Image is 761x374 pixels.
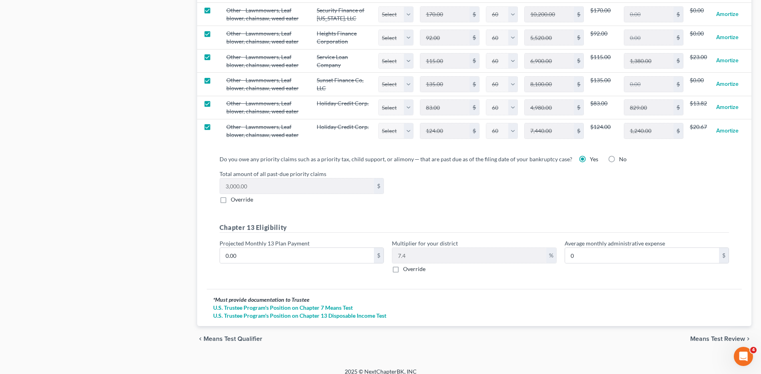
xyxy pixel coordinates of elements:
[420,100,469,115] input: 0.00
[220,239,310,247] label: Projected Monthly 13 Plan Payment
[690,73,710,96] td: $0.00
[310,49,378,72] td: Service Loan Company
[469,100,479,115] div: $
[469,53,479,69] div: $
[690,3,710,26] td: $0.00
[469,7,479,22] div: $
[525,30,574,45] input: 0.00
[469,123,479,139] div: $
[690,26,710,49] td: $0.00
[719,248,729,263] div: $
[220,96,311,119] td: Other - Lawnmowers, Leaf blower, chainsaw, weed eater
[624,100,673,115] input: 0.00
[197,336,262,342] button: chevron_left Means Test Qualifier
[525,123,574,139] input: 0.00
[525,53,574,69] input: 0.00
[624,7,673,22] input: 0.00
[574,77,583,92] div: $
[619,156,627,162] span: No
[220,223,729,233] h5: Chapter 13 Eligibility
[690,336,751,342] button: Means Test Review chevron_right
[574,7,583,22] div: $
[220,73,311,96] td: Other - Lawnmowers, Leaf blower, chainsaw, weed eater
[216,170,733,178] label: Total amount of all past-due priority claims
[716,53,739,69] button: Amortize
[590,26,617,49] td: $92.00
[220,3,311,26] td: Other - Lawnmowers, Leaf blower, chainsaw, weed eater
[310,96,378,119] td: Holiday Credit Corp.
[420,7,469,22] input: 0.00
[310,3,378,26] td: Security Finance of [US_STATE], LLC
[220,248,374,263] input: 0.00
[690,336,745,342] span: Means Test Review
[734,347,753,366] iframe: Intercom live chat
[590,49,617,72] td: $115.00
[469,77,479,92] div: $
[716,123,739,139] button: Amortize
[590,119,617,142] td: $124.00
[624,53,673,69] input: 0.00
[469,30,479,45] div: $
[213,312,735,320] a: U.S. Trustee Program's Position on Chapter 13 Disposable Income Test
[716,6,739,22] button: Amortize
[673,77,683,92] div: $
[392,239,458,247] label: Multiplier for your district
[310,73,378,96] td: Sunset Finance Co, LLC
[220,49,311,72] td: Other - Lawnmowers, Leaf blower, chainsaw, weed eater
[624,77,673,92] input: 0.00
[420,53,469,69] input: 0.00
[673,53,683,69] div: $
[716,30,739,46] button: Amortize
[690,96,710,119] td: $13.82
[420,30,469,45] input: 0.00
[590,96,617,119] td: $83.00
[624,30,673,45] input: 0.00
[392,248,546,263] input: 0.00
[574,123,583,139] div: $
[590,73,617,96] td: $135.00
[690,119,710,142] td: $20.67
[690,49,710,72] td: $23.00
[565,248,719,263] input: 0.00
[673,30,683,45] div: $
[574,53,583,69] div: $
[420,77,469,92] input: 0.00
[374,178,383,194] div: $
[204,336,262,342] span: Means Test Qualifier
[220,178,374,194] input: 0.00
[220,26,311,49] td: Other - Lawnmowers, Leaf blower, chainsaw, weed eater
[374,248,383,263] div: $
[590,156,598,162] span: Yes
[197,336,204,342] i: chevron_left
[745,336,751,342] i: chevron_right
[546,248,556,263] div: %
[673,123,683,139] div: $
[673,100,683,115] div: $
[220,119,311,142] td: Other - Lawnmowers, Leaf blower, chainsaw, weed eater
[716,76,739,92] button: Amortize
[420,123,469,139] input: 0.00
[310,119,378,142] td: Holiday Credit Corp.
[716,99,739,115] button: Amortize
[590,3,617,26] td: $170.00
[565,239,665,247] label: Average monthly administrative expense
[574,30,583,45] div: $
[220,155,572,163] label: Do you owe any priority claims such as a priority tax, child support, or alimony ─ that are past ...
[750,347,757,353] span: 4
[310,26,378,49] td: Heights Finance Corporation
[574,100,583,115] div: $
[231,196,253,203] span: Override
[624,123,673,139] input: 0.00
[213,296,735,304] div: Must provide documentation to Trustee
[525,77,574,92] input: 0.00
[525,7,574,22] input: 0.00
[403,265,425,272] span: Override
[673,7,683,22] div: $
[213,304,735,312] a: U.S. Trustee Program's Position on Chapter 7 Means Test
[525,100,574,115] input: 0.00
